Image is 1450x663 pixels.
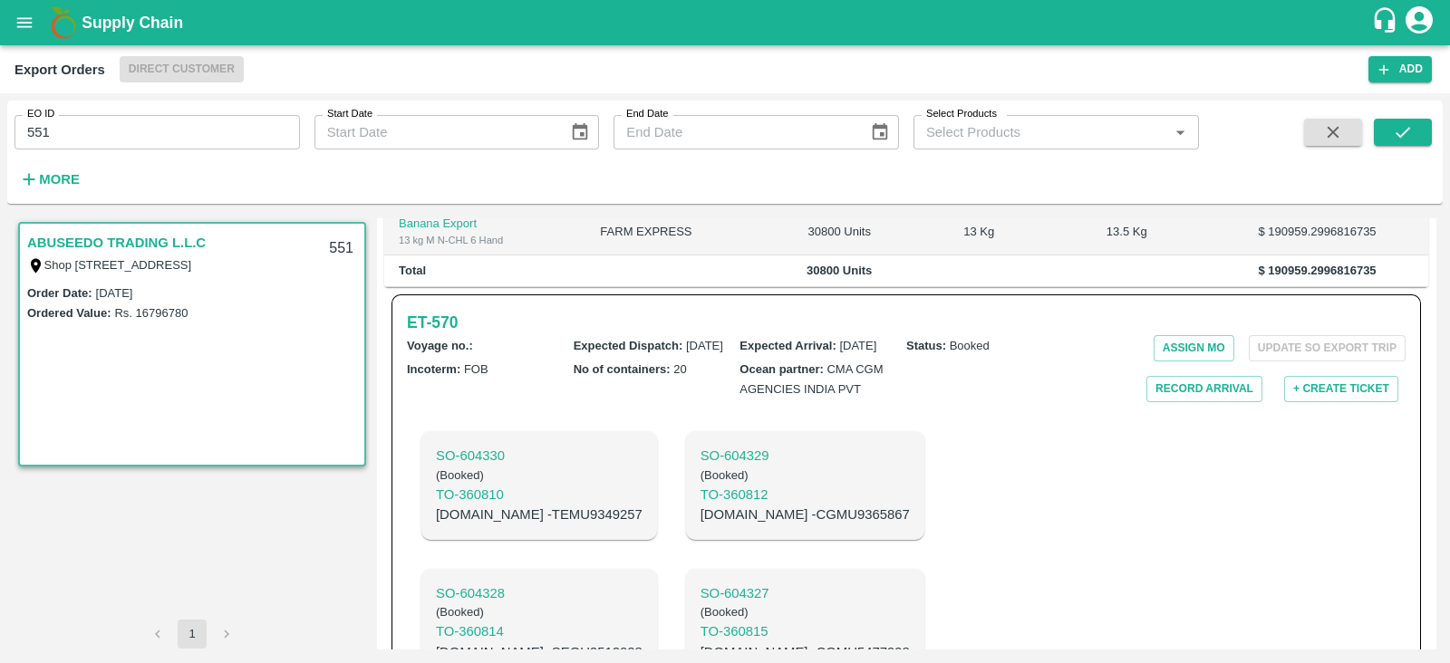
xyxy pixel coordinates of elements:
[45,5,82,41] img: logo
[585,210,768,255] td: FARM EXPRESS
[701,603,910,621] h6: ( Booked )
[436,621,643,641] p: TO- 360814
[436,642,643,662] p: [DOMAIN_NAME] - SEGU9512028
[906,339,946,352] b: Status :
[739,339,836,352] b: Expected Arrival :
[701,621,910,641] a: TO-360815
[178,620,207,649] button: page 1
[436,485,643,504] a: TO-360810
[314,115,556,149] input: Start Date
[399,264,426,277] b: Total
[27,231,206,255] a: ABUSEEDO TRADING L.L.C
[436,603,643,621] h6: ( Booked )
[14,115,300,149] input: Enter EO ID
[436,466,643,485] h6: ( Booked )
[673,362,686,376] span: 20
[701,446,910,466] a: SO-604329
[14,58,105,82] div: Export Orders
[1146,376,1262,402] button: Record Arrival
[27,107,54,121] label: EO ID
[407,339,473,352] b: Voyage no. :
[701,642,910,662] p: [DOMAIN_NAME] - CGMU5477998
[27,286,92,300] label: Order Date :
[399,216,571,233] p: Banana Export
[1206,210,1428,255] td: $ 190959.2996816735
[614,115,855,149] input: End Date
[768,210,910,255] td: 30800 Units
[839,339,876,352] span: [DATE]
[436,504,643,524] p: [DOMAIN_NAME] - TEMU9349257
[140,620,244,649] nav: pagination navigation
[1403,4,1435,42] div: account of current user
[701,485,910,504] p: TO- 360812
[911,210,1048,255] td: 13 Kg
[39,172,80,187] strong: More
[96,286,133,300] label: [DATE]
[686,339,723,352] span: [DATE]
[701,485,910,504] a: TO-360812
[44,258,192,272] label: Shop [STREET_ADDRESS]
[436,583,643,603] a: SO-604328
[701,583,910,603] a: SO-604327
[318,227,364,270] div: 551
[1368,56,1432,82] button: Add
[701,621,910,641] p: TO- 360815
[4,2,45,43] button: open drawer
[1258,264,1376,277] b: $ 190959.2996816735
[1371,6,1403,39] div: customer-support
[436,446,643,466] a: SO-604330
[701,446,910,466] p: SO- 604329
[950,339,990,352] span: Booked
[563,115,597,149] button: Choose date
[327,107,372,121] label: Start Date
[14,164,84,195] button: More
[574,362,671,376] b: No of containers :
[863,115,897,149] button: Choose date
[1154,335,1234,361] button: Assign MO
[436,621,643,641] a: TO-360814
[82,10,1371,35] a: Supply Chain
[436,583,643,603] p: SO- 604328
[114,306,188,320] label: Rs. 16796780
[436,446,643,466] p: SO- 604330
[407,362,460,376] b: Incoterm :
[626,107,668,121] label: End Date
[701,504,910,524] p: [DOMAIN_NAME] - CGMU9365867
[807,264,872,277] b: 30800 Units
[1168,120,1192,144] button: Open
[574,339,683,352] b: Expected Dispatch :
[82,14,183,32] b: Supply Chain
[407,310,458,335] a: ET-570
[1047,210,1206,255] td: 13.5 Kg
[399,232,571,248] div: 13 kg M N-CHL 6 Hand
[27,306,111,320] label: Ordered Value:
[436,485,643,504] p: TO- 360810
[464,362,488,376] span: FOB
[1284,376,1398,402] button: + Create Ticket
[701,583,910,603] p: SO- 604327
[739,362,824,376] b: Ocean partner :
[926,107,997,121] label: Select Products
[701,466,910,485] h6: ( Booked )
[407,310,458,335] h6: ET- 570
[919,120,1164,144] input: Select Products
